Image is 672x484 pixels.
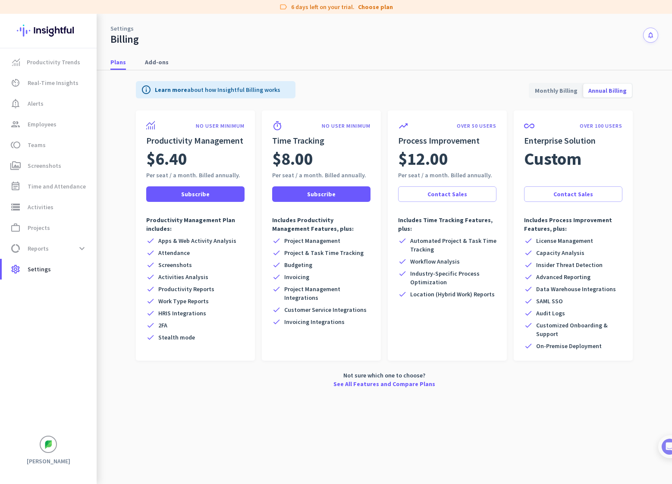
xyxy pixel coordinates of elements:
span: Work Type Reports [158,297,209,305]
span: Capacity Analysis [536,248,584,257]
span: Insider Threat Detection [536,261,603,269]
span: 2FA [158,321,167,330]
span: Activities [28,202,53,212]
i: check [398,269,407,278]
a: notification_importantAlerts [2,93,97,114]
span: Annual Billing [583,80,632,101]
span: HRIS Integrations [158,309,206,317]
h2: Enterprise Solution [524,135,622,147]
i: check [146,248,155,257]
i: notifications [647,31,654,39]
i: settings [10,264,21,274]
i: all_inclusive [524,121,534,131]
span: Custom [524,147,581,171]
i: check [398,257,407,266]
p: Includes Productivity Management Features, plus: [272,216,371,233]
i: check [272,273,281,281]
span: $6.40 [146,147,187,171]
span: Industry-Specific Process Optimization [410,269,496,286]
img: menu-item [12,58,20,66]
a: perm_mediaScreenshots [2,155,97,176]
i: check [146,285,155,293]
a: Settings [110,24,134,33]
span: Not sure which one to choose? [343,371,425,380]
img: avatar [41,437,55,451]
span: Stealth mode [158,333,195,342]
span: Project Management Integrations [284,285,371,302]
span: Invoicing Integrations [284,317,345,326]
a: menu-itemProductivity Trends [2,52,97,72]
a: Choose plan [358,3,393,11]
span: Contact Sales [553,190,593,198]
span: Workflow Analysis [410,257,460,266]
span: Customer Service Integrations [284,305,367,314]
i: notification_important [10,98,21,109]
i: check [146,273,155,281]
span: Subscribe [181,190,210,198]
span: Productivity Reports [158,285,214,293]
a: storageActivities [2,197,97,217]
span: Time and Attendance [28,181,86,192]
span: Subscribe [307,190,336,198]
span: Advanced Reporting [536,273,590,281]
span: Settings [28,264,51,274]
i: av_timer [10,78,21,88]
p: NO USER MINIMUM [322,123,371,129]
i: check [524,261,533,269]
span: Audit Logs [536,309,565,317]
i: info [141,85,151,95]
span: $8.00 [272,147,313,171]
span: Real-Time Insights [28,78,79,88]
i: event_note [10,181,21,192]
button: notifications [643,28,658,43]
span: Screenshots [28,160,61,171]
p: Productivity Management Plan includes: [146,216,245,233]
button: expand_more [74,241,90,256]
span: On-Premise Deployment [536,342,602,350]
i: check [524,236,533,245]
i: check [146,261,155,269]
span: Attendance [158,248,190,257]
a: event_noteTime and Attendance [2,176,97,197]
button: Subscribe [272,186,371,202]
p: OVER 100 USERS [580,123,622,129]
span: Location (Hybrid Work) Reports [410,290,495,299]
span: Project & Task Time Tracking [284,248,364,257]
span: Alerts [28,98,44,109]
i: data_usage [10,243,21,254]
a: groupEmployees [2,114,97,135]
i: check [146,321,155,330]
div: Per seat / a month. Billed annually. [398,171,496,179]
i: work_outline [10,223,21,233]
button: Contact Sales [524,186,622,202]
i: toll [10,140,21,150]
a: av_timerReal-Time Insights [2,72,97,93]
span: Budgeting [284,261,312,269]
span: Productivity Trends [27,57,80,67]
button: Contact Sales [398,186,496,202]
a: data_usageReportsexpand_more [2,238,97,259]
span: $12.00 [398,147,448,171]
div: Per seat / a month. Billed annually. [146,171,245,179]
span: SAML SSO [536,297,563,305]
i: check [272,236,281,245]
i: check [524,273,533,281]
i: group [10,119,21,129]
i: check [272,305,281,314]
i: check [146,297,155,305]
a: See All Features and Compare Plans [333,380,435,388]
i: perm_media [10,160,21,171]
span: Data Warehouse Integrations [536,285,616,293]
i: check [272,285,281,293]
i: timer [272,121,283,131]
i: check [524,297,533,305]
i: check [146,309,155,317]
i: check [398,290,407,299]
i: check [272,261,281,269]
p: OVER 50 USERS [457,123,496,129]
i: storage [10,202,21,212]
i: check [272,248,281,257]
span: Project Management [284,236,340,245]
span: Employees [28,119,57,129]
